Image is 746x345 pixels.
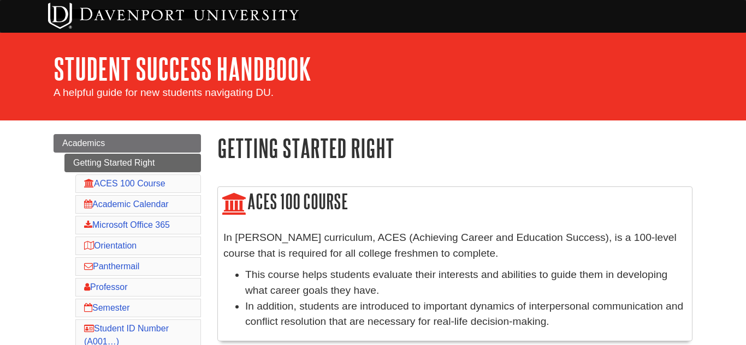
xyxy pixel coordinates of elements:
[245,299,686,330] li: In addition, students are introduced to important dynamics of interpersonal communication and con...
[54,87,274,98] span: A helpful guide for new students navigating DU.
[62,138,105,148] span: Academics
[84,199,169,209] a: Academic Calendar
[54,134,201,153] a: Academics
[84,220,170,229] a: Microsoft Office 365
[54,52,311,86] a: Student Success Handbook
[84,179,165,188] a: ACES 100 Course
[64,154,201,172] a: Getting Started Right
[217,134,692,162] h1: Getting Started Right
[84,303,129,312] a: Semester
[48,3,299,29] img: Davenport University
[84,282,127,292] a: Professor
[223,230,686,262] p: In [PERSON_NAME] curriculum, ACES (Achieving Career and Education Success), is a 100-level course...
[84,241,137,250] a: Orientation
[245,267,686,299] li: This course helps students evaluate their interests and abilities to guide them in developing wha...
[218,187,692,218] h2: ACES 100 Course
[84,262,139,271] a: Panthermail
